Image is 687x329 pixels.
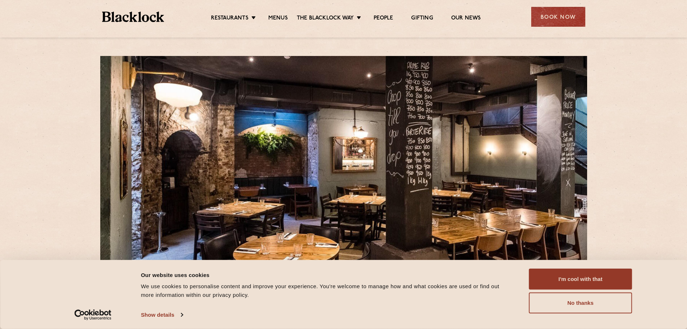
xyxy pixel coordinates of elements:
a: Usercentrics Cookiebot - opens in a new window [61,309,124,320]
a: Menus [268,15,288,23]
div: Book Now [531,7,585,27]
a: Restaurants [211,15,248,23]
img: BL_Textured_Logo-footer-cropped.svg [102,12,164,22]
a: Show details [141,309,183,320]
button: I'm cool with that [529,269,632,290]
div: We use cookies to personalise content and improve your experience. You're welcome to manage how a... [141,282,513,299]
a: Our News [451,15,481,23]
button: No thanks [529,293,632,313]
a: People [374,15,393,23]
a: Gifting [411,15,433,23]
a: The Blacklock Way [297,15,354,23]
div: Our website uses cookies [141,270,513,279]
